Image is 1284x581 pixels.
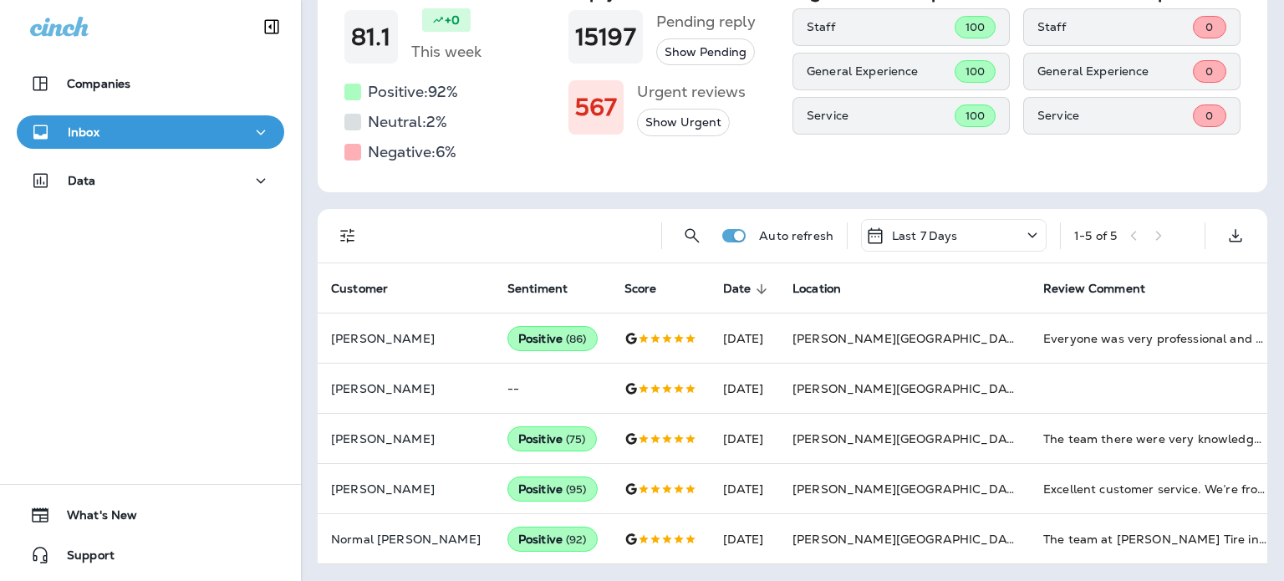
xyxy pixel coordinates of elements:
div: Positive [507,527,598,552]
p: Service [807,109,955,122]
button: Filters [331,219,364,252]
div: 1 - 5 of 5 [1074,229,1117,242]
div: Positive [507,326,598,351]
span: ( 75 ) [566,432,586,446]
p: Inbox [68,125,99,139]
h5: Neutral: 2 % [368,109,447,135]
button: Show Pending [656,38,755,66]
span: Customer [331,282,388,296]
p: Data [68,174,96,187]
p: General Experience [807,64,955,78]
p: Last 7 Days [892,229,958,242]
button: Data [17,164,284,197]
span: [PERSON_NAME][GEOGRAPHIC_DATA] [792,331,1026,346]
button: Collapse Sidebar [248,10,295,43]
td: [DATE] [710,464,780,514]
p: Companies [67,77,130,90]
td: [DATE] [710,364,780,414]
button: Companies [17,67,284,100]
span: Date [723,282,773,297]
p: General Experience [1037,64,1193,78]
span: 100 [966,20,985,34]
span: Customer [331,282,410,297]
p: Staff [807,20,955,33]
p: [PERSON_NAME] [331,382,481,395]
div: Everyone was very professional and helpful, been going there for years now, for tires general ser... [1043,330,1267,347]
td: [DATE] [710,514,780,564]
td: [DATE] [710,414,780,464]
h5: This week [411,38,481,65]
span: [PERSON_NAME][GEOGRAPHIC_DATA] [792,482,1026,497]
span: 100 [966,109,985,123]
button: Show Urgent [637,109,730,136]
td: -- [494,364,611,414]
div: Excellent customer service. We’re from out of town and just popped in on a Friday at 3:00pm with ... [1043,481,1267,497]
span: Review Comment [1043,282,1167,297]
span: Location [792,282,841,296]
span: Sentiment [507,282,568,296]
p: Auto refresh [759,229,833,242]
td: [DATE] [710,313,780,364]
span: ( 95 ) [566,482,587,497]
h1: 81.1 [351,23,391,51]
div: The team at Jensen Tire in Bellevue, Nebraska, are awesome! I went in for a tire repair and they ... [1043,531,1267,548]
p: [PERSON_NAME] [331,482,481,496]
span: Review Comment [1043,282,1145,296]
h5: Positive: 92 % [368,79,458,105]
p: [PERSON_NAME] [331,332,481,345]
span: ( 86 ) [566,332,587,346]
span: Score [624,282,657,296]
p: [PERSON_NAME] [331,432,481,446]
p: Staff [1037,20,1193,33]
span: [PERSON_NAME][GEOGRAPHIC_DATA] [792,431,1026,446]
h5: Pending reply [656,8,756,35]
h1: 15197 [575,23,636,51]
button: Export as CSV [1219,219,1252,252]
h5: Urgent reviews [637,79,746,105]
div: Positive [507,426,597,451]
p: Normal [PERSON_NAME] [331,533,481,546]
button: Support [17,538,284,572]
span: 0 [1205,109,1213,123]
span: What's New [50,508,137,528]
span: [PERSON_NAME][GEOGRAPHIC_DATA] [792,532,1026,547]
span: 0 [1205,20,1213,34]
span: ( 92 ) [566,533,587,547]
span: Support [50,548,115,568]
p: Service [1037,109,1193,122]
span: 100 [966,64,985,79]
span: Date [723,282,752,296]
span: 0 [1205,64,1213,79]
span: Score [624,282,679,297]
button: Search Reviews [675,219,709,252]
p: +0 [445,12,460,28]
div: Positive [507,477,598,502]
span: Sentiment [507,282,589,297]
h5: Negative: 6 % [368,139,456,166]
button: Inbox [17,115,284,149]
span: [PERSON_NAME][GEOGRAPHIC_DATA] [792,381,1026,396]
button: What's New [17,498,284,532]
h1: 567 [575,94,617,121]
div: The team there were very knowledgeable and friendly. [1043,431,1267,447]
span: Location [792,282,863,297]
